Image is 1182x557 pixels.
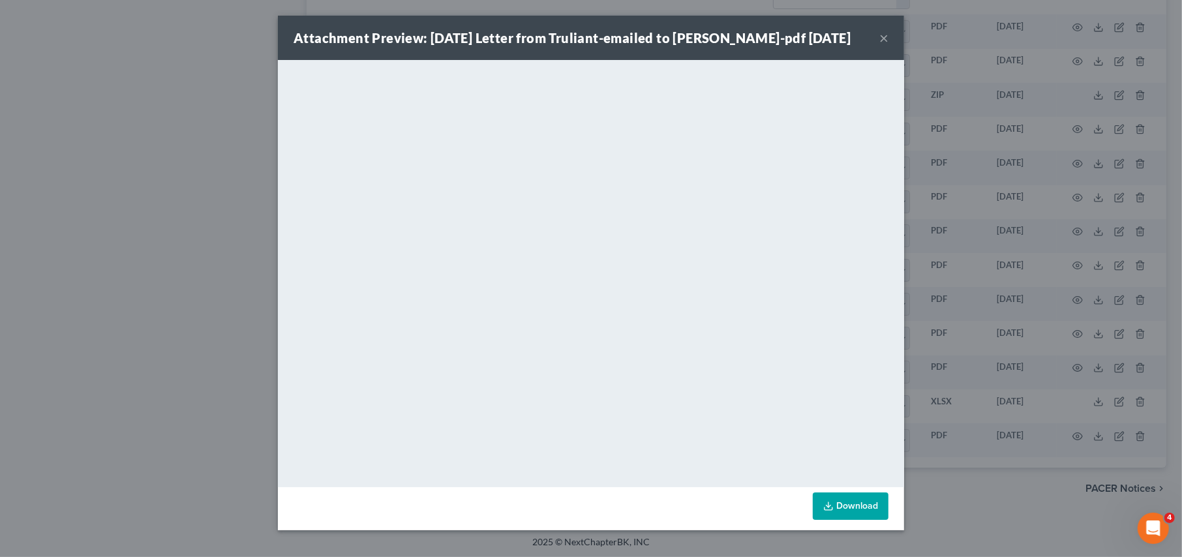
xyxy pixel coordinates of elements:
[879,30,888,46] button: ×
[294,30,851,46] strong: Attachment Preview: [DATE] Letter from Truliant-emailed to [PERSON_NAME]-pdf [DATE]
[278,60,904,484] iframe: <object ng-attr-data='[URL][DOMAIN_NAME]' type='application/pdf' width='100%' height='650px'></ob...
[1164,513,1175,523] span: 4
[813,492,888,520] a: Download
[1138,513,1169,544] iframe: Intercom live chat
